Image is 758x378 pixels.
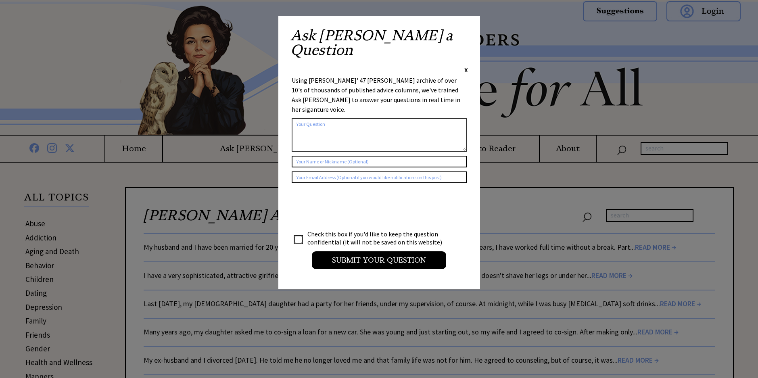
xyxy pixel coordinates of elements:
span: X [464,66,468,74]
div: Using [PERSON_NAME]' 47 [PERSON_NAME] archive of over 10's of thousands of published advice colum... [292,75,467,114]
input: Your Email Address (Optional if you would like notifications on this post) [292,171,467,183]
iframe: reCAPTCHA [292,191,414,223]
input: Your Name or Nickname (Optional) [292,156,467,167]
td: Check this box if you'd like to keep the question confidential (it will not be saved on this webs... [307,230,450,246]
input: Submit your Question [312,251,446,269]
h2: Ask [PERSON_NAME] a Question [290,28,468,65]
